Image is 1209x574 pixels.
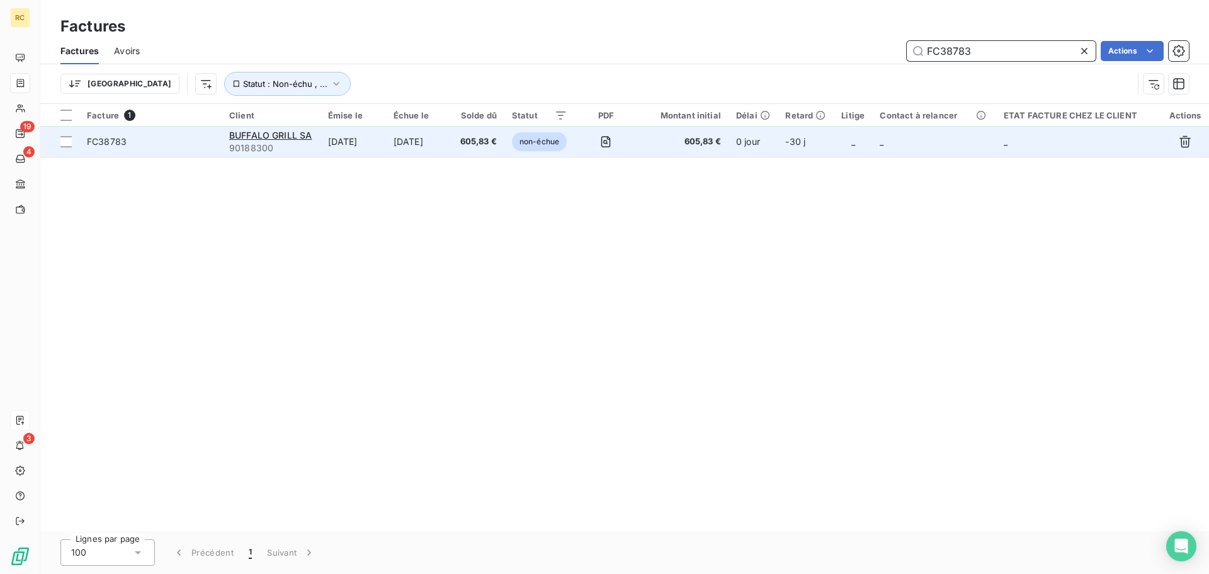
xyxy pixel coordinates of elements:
span: 3 [23,433,35,444]
span: FC38783 [87,136,127,147]
span: BUFFALO GRILL SA [229,130,312,141]
td: [DATE] [321,127,386,157]
button: Actions [1101,41,1164,61]
td: 0 jour [729,127,778,157]
span: _ [851,136,855,147]
div: Échue le [394,110,445,120]
span: Factures [60,45,99,57]
div: Client [229,110,313,120]
span: 19 [20,121,35,132]
div: Statut [512,110,567,120]
span: 90188300 [229,142,313,154]
div: PDF [582,110,629,120]
div: Délai [736,110,770,120]
span: 605,83 € [644,135,721,148]
span: Statut : Non-échu , ... [243,79,327,89]
div: Émise le [328,110,378,120]
button: [GEOGRAPHIC_DATA] [60,74,179,94]
span: -30 j [785,136,805,147]
span: _ [1004,136,1007,147]
div: Retard [785,110,826,120]
div: Contact à relancer [880,110,988,120]
span: Avoirs [114,45,140,57]
button: Suivant [259,539,323,566]
td: [DATE] [386,127,452,157]
div: RC [10,8,30,28]
input: Rechercher [907,41,1096,61]
div: Actions [1169,110,1201,120]
span: Facture [87,110,119,120]
span: 4 [23,146,35,158]
button: 1 [241,539,259,566]
img: Logo LeanPay [10,546,30,566]
div: ETAT FACTURE CHEZ LE CLIENT [1004,110,1154,120]
div: Litige [841,110,865,120]
div: Open Intercom Messenger [1166,531,1196,561]
span: 1 [249,546,252,559]
span: 1 [124,110,135,121]
div: Solde dû [460,110,497,120]
button: Statut : Non-échu , ... [224,72,351,96]
div: Montant initial [644,110,721,120]
span: non-échue [512,132,567,151]
span: 605,83 € [460,135,497,148]
span: _ [880,136,883,147]
span: 100 [71,546,86,559]
h3: Factures [60,15,125,38]
button: Précédent [165,539,241,566]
